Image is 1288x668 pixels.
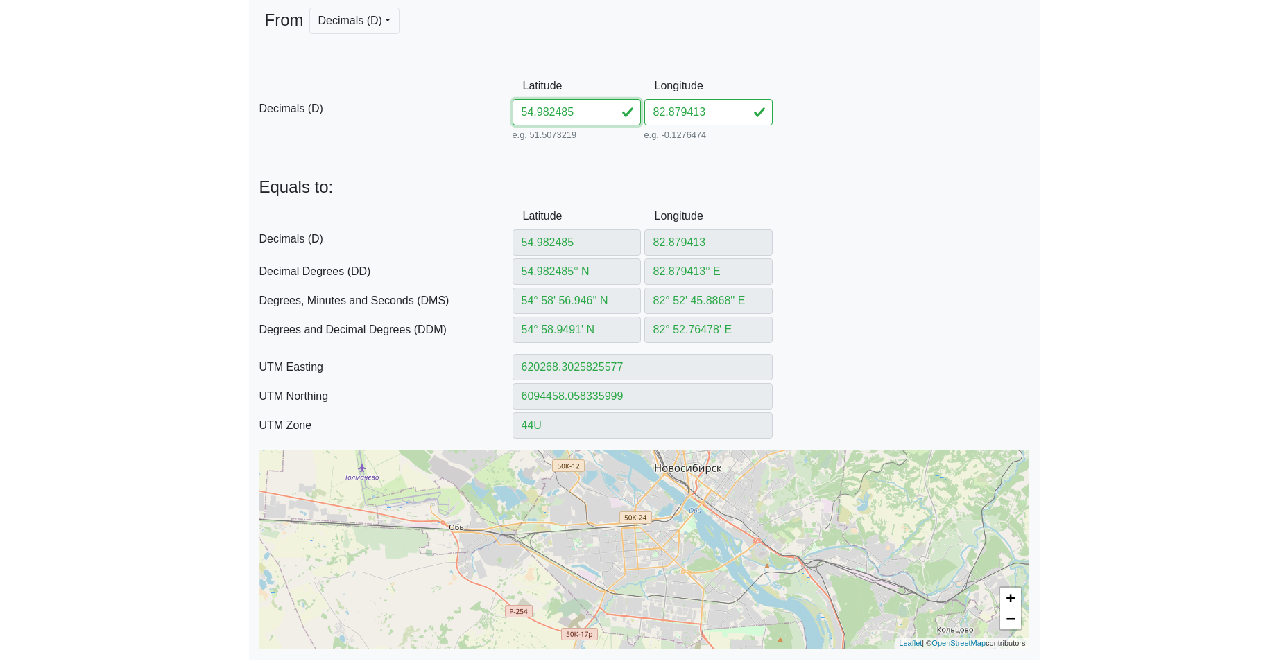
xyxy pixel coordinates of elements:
[259,177,1029,197] p: Equals to:
[259,292,513,309] span: Degrees, Minutes and Seconds (DMS)
[249,354,513,380] label: UTM Easting
[1000,588,1021,608] a: Zoom in
[249,412,513,439] label: UTM Zone
[931,639,986,647] a: OpenStreetMap
[309,8,400,34] button: Decimals (D)
[259,231,513,247] span: Decimals (D)
[644,73,687,99] label: Longitude
[513,73,556,99] label: Latitude
[513,128,641,141] small: e.g. 51.5073219
[513,203,556,229] label: Latitude
[1000,608,1021,629] a: Zoom out
[249,383,513,410] label: UTM Northing
[899,639,922,647] a: Leaflet
[265,8,304,67] span: From
[644,203,687,229] label: Longitude
[259,100,513,117] span: Decimals (D)
[259,263,513,280] span: Decimal Degrees (DD)
[259,322,513,338] span: Degrees and Decimal Degrees (DDM)
[895,638,1029,649] div: | © contributors
[644,128,773,141] small: e.g. -0.1276474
